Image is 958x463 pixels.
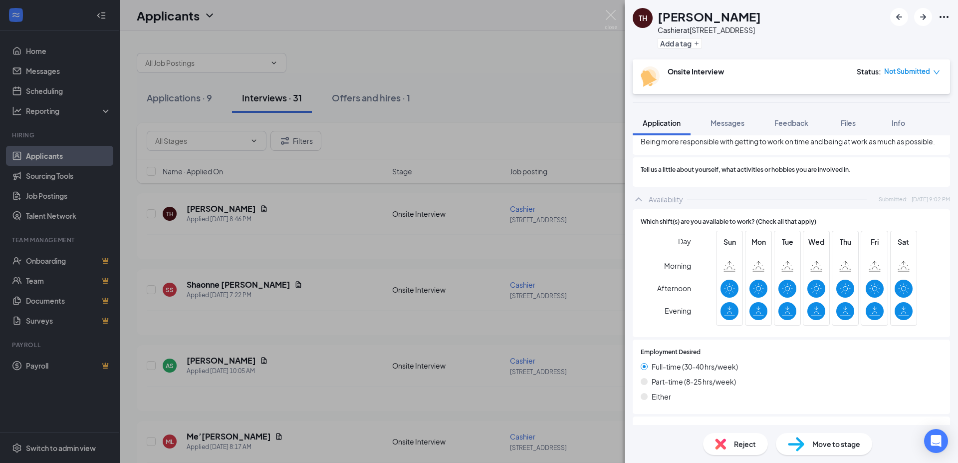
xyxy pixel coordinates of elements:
[890,8,908,26] button: ArrowLeftNew
[658,8,761,25] h1: [PERSON_NAME]
[933,69,940,76] span: down
[892,118,905,127] span: Info
[641,348,701,357] span: Employment Desired
[917,11,929,23] svg: ArrowRight
[641,217,816,227] span: Which shift(s) are you available to work? (Check all that apply)
[857,66,881,76] div: Status :
[938,11,950,23] svg: Ellipses
[658,25,761,35] div: Cashier at [STREET_ADDRESS]
[720,236,738,247] span: Sun
[652,361,738,372] span: Full-time (30-40 hrs/week)
[649,194,683,204] div: Availability
[778,236,796,247] span: Tue
[639,13,647,23] div: TH
[641,136,942,147] span: Being more responsible with getting to work on time and being at work as much as possible.
[652,391,671,402] span: Either
[912,195,950,203] span: [DATE] 9:02 PM
[633,193,645,205] svg: ChevronUp
[924,429,948,453] div: Open Intercom Messenger
[665,302,691,320] span: Evening
[678,236,691,247] span: Day
[694,40,700,46] svg: Plus
[841,118,856,127] span: Files
[643,118,681,127] span: Application
[652,376,736,387] span: Part-time (8-25 hrs/week)
[641,165,851,175] span: Tell us a little about yourself, what activities or hobbies you are involved in.
[749,236,767,247] span: Mon
[734,439,756,450] span: Reject
[812,439,860,450] span: Move to stage
[641,425,747,434] span: When are you available to start work?
[657,279,691,297] span: Afternoon
[866,236,884,247] span: Fri
[893,11,905,23] svg: ArrowLeftNew
[884,66,930,76] span: Not Submitted
[658,38,702,48] button: PlusAdd a tag
[664,257,691,275] span: Morning
[895,236,913,247] span: Sat
[774,118,808,127] span: Feedback
[836,236,854,247] span: Thu
[668,67,724,76] b: Onsite Interview
[807,236,825,247] span: Wed
[914,8,932,26] button: ArrowRight
[711,118,744,127] span: Messages
[879,195,908,203] span: Submitted:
